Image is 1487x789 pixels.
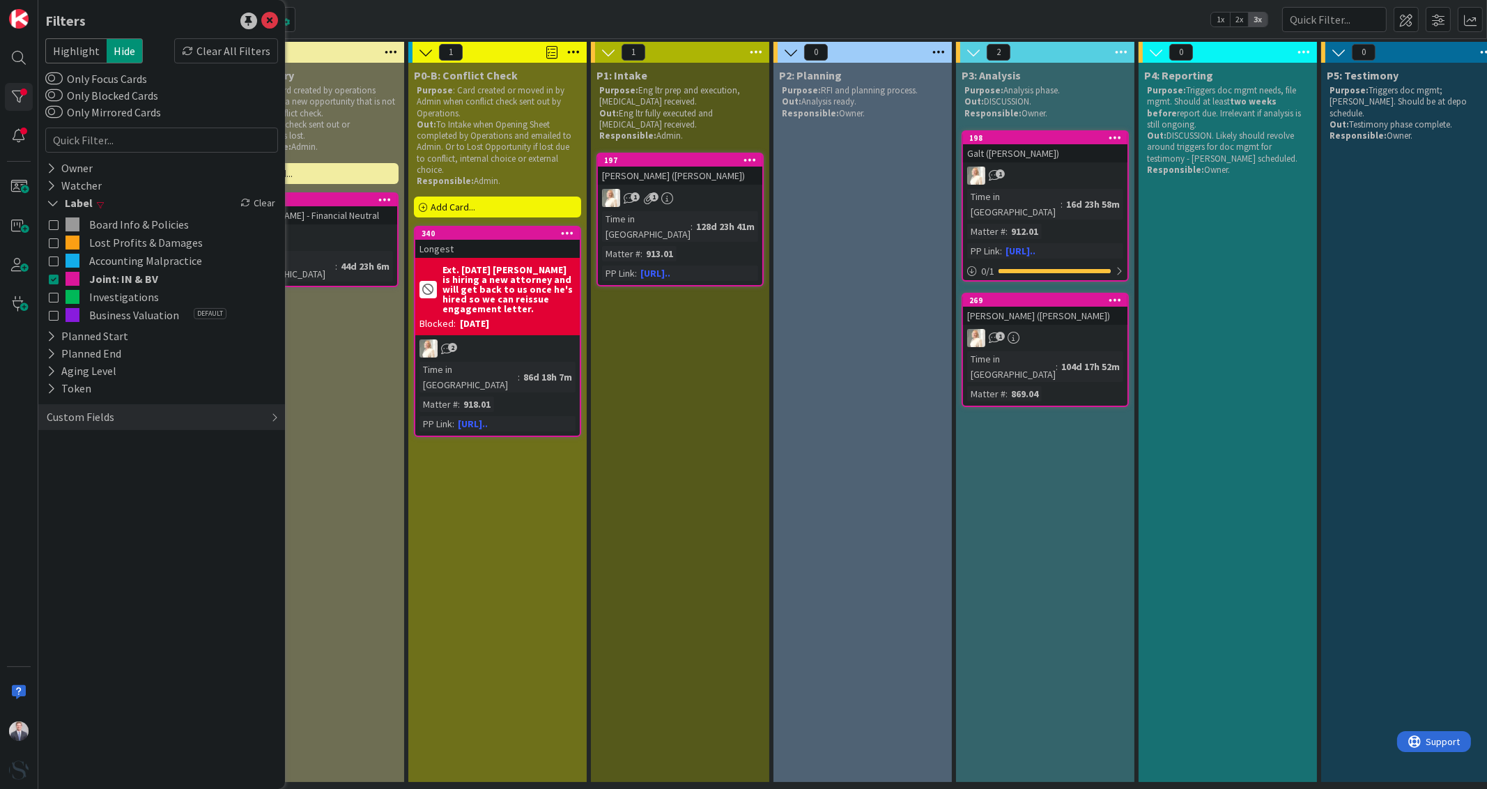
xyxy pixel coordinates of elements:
div: KS [415,339,580,358]
span: 0 [1352,44,1376,61]
p: Analysis ready. [782,96,943,107]
div: Time in [GEOGRAPHIC_DATA] [419,362,518,392]
span: : [452,416,454,431]
label: Only Mirrored Cards [45,104,161,121]
p: : Card created or moved in by Admin when conflict check sent out by Operations. [417,85,578,119]
span: Hide [107,38,143,63]
a: 432[PERSON_NAME] - Financial NeutralKSTime in [GEOGRAPHIC_DATA]:44d 23h 6m [231,192,399,287]
strong: Out: [599,107,619,119]
strong: Responsible: [782,107,839,119]
span: P2: Planning [779,68,842,82]
img: avatar [9,760,29,780]
strong: Responsible: [417,175,474,187]
strong: Purpose: [1147,84,1186,96]
div: 44d 23h 6m [337,259,393,274]
div: Planned End [45,345,123,362]
div: Token [45,380,93,397]
div: 0/1 [963,263,1127,280]
span: : [640,246,642,261]
a: 198Galt ([PERSON_NAME])KSTime in [GEOGRAPHIC_DATA]:16d 23h 58mMatter #:912.01PP Link:[URL]..0/1 [962,130,1129,282]
span: Business Valuation [89,306,179,324]
label: Only Blocked Cards [45,87,158,104]
div: KS [963,329,1127,347]
div: Time in [GEOGRAPHIC_DATA] [602,211,691,242]
button: Joint: IN & BV [49,270,275,288]
div: Planned Start [45,328,130,345]
div: Time in [GEOGRAPHIC_DATA] [967,351,1056,382]
p: Card created by operations when there is a new opportunity that is not ready for conflict check. [234,85,396,119]
div: 198 [969,133,1127,143]
span: 2 [987,44,1010,61]
p: Owner. [782,108,943,119]
p: Eng ltr fully executed and [MEDICAL_DATA] received. [599,108,761,131]
div: 912.01 [1008,224,1042,239]
span: 2 [448,343,457,352]
strong: Purpose: [1330,84,1369,96]
a: 269[PERSON_NAME] ([PERSON_NAME])KSTime in [GEOGRAPHIC_DATA]:104d 17h 52mMatter #:869.04 [962,293,1129,407]
div: [PERSON_NAME] ([PERSON_NAME]) [598,167,762,185]
span: P3: Analysis [962,68,1021,82]
span: : [1006,224,1008,239]
span: P1: Intake [596,68,647,82]
a: 197[PERSON_NAME] ([PERSON_NAME])KSTime in [GEOGRAPHIC_DATA]:128d 23h 41mMatter #:913.01PP Link:[U... [596,153,764,286]
strong: Out: [964,95,984,107]
button: Only Blocked Cards [45,89,63,102]
img: JC [9,721,29,741]
img: KS [967,167,985,185]
span: : [691,219,693,234]
div: KS [598,189,762,207]
span: : [335,259,337,274]
img: KS [602,189,620,207]
strong: Out: [1330,118,1349,130]
a: [URL].. [458,418,488,430]
div: 918.01 [460,397,494,412]
div: 128d 23h 41m [693,219,758,234]
span: : [1000,243,1002,259]
div: [DATE] [460,316,489,331]
span: Support [29,2,63,19]
strong: Responsible: [964,107,1022,119]
button: Business ValuationDefault [49,306,275,324]
a: [URL].. [1006,245,1035,257]
p: Conflict check sent out or opportunity is lost. [234,119,396,142]
p: Triggers doc mgmt needs, file mgmt. Should at least report due. Irrelevant if analysis is still o... [1147,85,1309,130]
strong: two weeks before [1147,95,1279,118]
div: 16d 23h 58m [1063,197,1123,212]
div: 340 [422,229,580,238]
div: 340Longest [415,227,580,258]
span: 0 [804,44,828,61]
div: 869.04 [1008,386,1042,401]
p: RFI and planning process. [782,85,943,96]
p: Analysis phase. [964,85,1126,96]
strong: Responsible: [599,130,656,141]
div: 104d 17h 52m [1058,359,1123,374]
span: P0-B: Conflict Check [414,68,518,82]
span: Add Card... [431,201,475,213]
strong: Responsible: [1147,164,1204,176]
span: : [635,266,637,281]
a: [URL].. [640,267,670,279]
strong: Purpose [417,84,453,96]
span: Investigations [89,288,159,306]
span: 1 [996,332,1005,341]
div: [PERSON_NAME] ([PERSON_NAME]) [963,307,1127,325]
div: 269[PERSON_NAME] ([PERSON_NAME]) [963,294,1127,325]
span: : [1006,386,1008,401]
div: 197 [604,155,762,165]
div: PP Link [602,266,635,281]
input: Quick Filter... [45,128,278,153]
span: Accounting Malpractice [89,252,202,270]
div: Galt ([PERSON_NAME]) [963,144,1127,162]
button: Lost Profits & Damages [49,233,275,252]
div: Aging Level [45,362,118,380]
div: 269 [963,294,1127,307]
strong: Responsible: [1330,130,1387,141]
input: Quick Filter... [1282,7,1387,32]
p: Admin. [599,130,761,141]
div: Blocked: [419,316,456,331]
div: Label [45,194,94,212]
strong: Out: [782,95,801,107]
p: Admin. [417,176,578,187]
p: Owner. [1147,164,1309,176]
div: 432 [233,194,397,206]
